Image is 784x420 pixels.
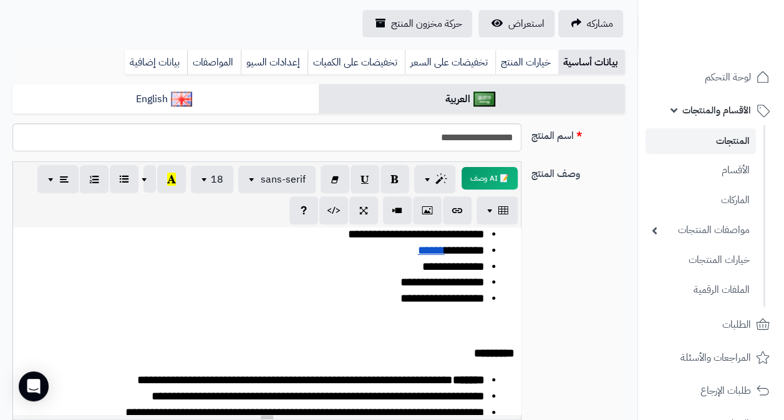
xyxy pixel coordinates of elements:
a: بيانات أساسية [558,50,625,75]
a: المراجعات والأسئلة [646,343,777,373]
a: خيارات المنتجات [646,247,756,274]
span: المراجعات والأسئلة [680,349,751,366]
a: المواصفات [187,50,241,75]
a: بيانات إضافية [125,50,187,75]
a: تخفيضات على السعر [405,50,495,75]
label: اسم المنتج [526,123,630,143]
a: الملفات الرقمية [646,277,756,303]
a: طلبات الإرجاع [646,376,777,406]
a: لوحة التحكم [646,62,777,92]
a: الطلبات [646,310,777,340]
span: حركة مخزون المنتج [391,16,462,31]
img: English [171,92,193,107]
span: 18 [211,172,223,187]
div: Open Intercom Messenger [19,371,49,401]
button: 18 [191,166,233,193]
span: استعراض [508,16,544,31]
button: 📝 AI وصف [462,167,518,189]
a: مواصفات المنتجات [646,217,756,244]
a: تخفيضات على الكميات [307,50,405,75]
label: وصف المنتج [526,161,630,181]
a: الماركات [646,187,756,214]
button: sans-serif [238,166,316,193]
span: طلبات الإرجاع [700,382,751,399]
span: sans-serif [261,172,306,187]
span: لوحة التحكم [705,69,751,86]
span: مشاركه [587,16,613,31]
a: العربية [319,84,625,115]
a: المنتجات [646,128,756,154]
a: إعدادات السيو [241,50,307,75]
a: استعراض [478,10,554,37]
span: الطلبات [722,316,751,333]
a: English [12,84,319,115]
a: حركة مخزون المنتج [362,10,472,37]
a: الأقسام [646,157,756,184]
span: الأقسام والمنتجات [682,102,751,119]
img: العربية [473,92,495,107]
img: logo-2.png [699,33,772,59]
a: خيارات المنتج [495,50,558,75]
a: مشاركه [558,10,623,37]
